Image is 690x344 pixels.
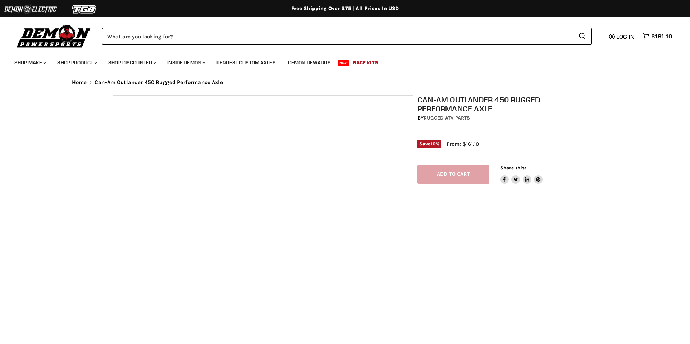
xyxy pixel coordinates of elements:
[9,52,670,70] ul: Main menu
[283,55,336,70] a: Demon Rewards
[500,165,526,171] span: Share this:
[72,79,87,85] a: Home
[338,60,350,66] span: New!
[58,5,633,12] div: Free Shipping Over $75 | All Prices In USD
[95,79,223,85] span: Can-Am Outlander 450 Rugged Performance Axle
[4,3,58,16] img: Demon Electric Logo 2
[162,55,210,70] a: Inside Demon
[417,95,581,113] h1: Can-Am Outlander 450 Rugged Performance Axle
[58,79,633,85] nav: Breadcrumbs
[348,55,383,70] a: Race Kits
[211,55,281,70] a: Request Custom Axles
[430,141,435,147] span: 10
[417,140,441,148] span: Save %
[102,28,573,45] input: Search
[651,33,672,40] span: $161.10
[616,33,635,40] span: Log in
[58,3,111,16] img: TGB Logo 2
[447,141,479,147] span: From: $161.10
[639,31,676,42] a: $161.10
[417,114,581,122] div: by
[102,28,592,45] form: Product
[500,165,543,184] aside: Share this:
[103,55,160,70] a: Shop Discounted
[52,55,101,70] a: Shop Product
[424,115,470,121] a: Rugged ATV Parts
[606,33,639,40] a: Log in
[573,28,592,45] button: Search
[9,55,50,70] a: Shop Make
[14,23,93,49] img: Demon Powersports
